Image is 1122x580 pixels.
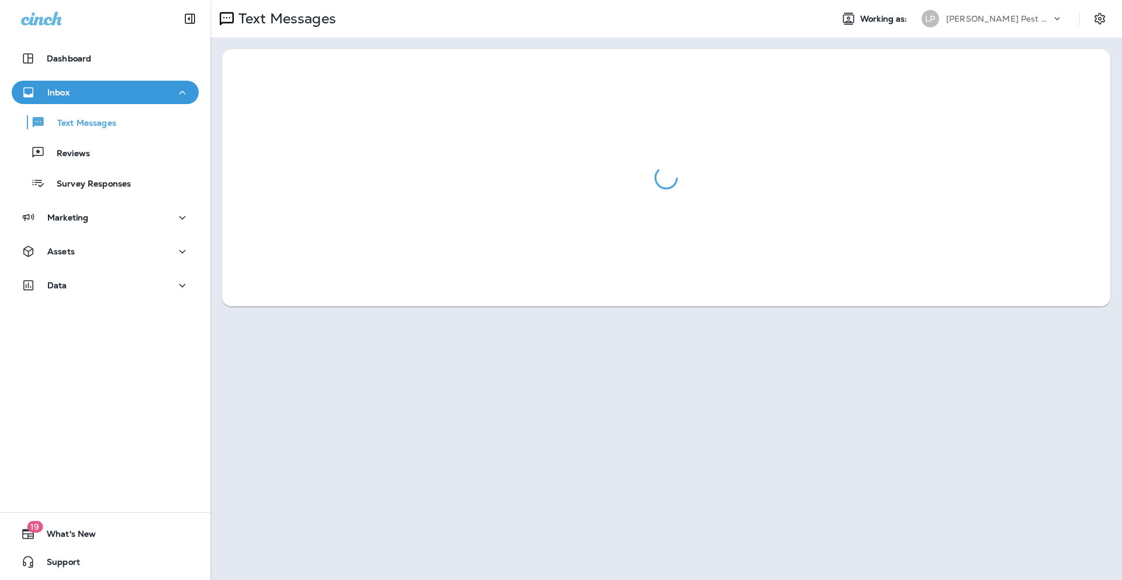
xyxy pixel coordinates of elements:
button: Inbox [12,81,199,104]
button: Text Messages [12,110,199,134]
span: Support [35,557,80,571]
p: Inbox [47,88,70,97]
div: LP [922,10,939,27]
p: Text Messages [46,118,116,129]
button: Survey Responses [12,171,199,195]
button: Assets [12,240,199,263]
p: Data [47,281,67,290]
button: Collapse Sidebar [174,7,206,30]
span: 19 [27,521,43,533]
p: [PERSON_NAME] Pest Control [946,14,1051,23]
button: Dashboard [12,47,199,70]
button: 19What's New [12,522,199,546]
p: Reviews [45,149,90,160]
p: Marketing [47,213,88,222]
span: What's New [35,529,96,543]
span: Working as: [860,14,910,24]
p: Survey Responses [45,179,131,190]
button: Settings [1089,8,1110,29]
p: Assets [47,247,75,256]
button: Reviews [12,140,199,165]
button: Marketing [12,206,199,229]
button: Support [12,550,199,574]
p: Text Messages [234,10,336,27]
p: Dashboard [47,54,91,63]
button: Data [12,274,199,297]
